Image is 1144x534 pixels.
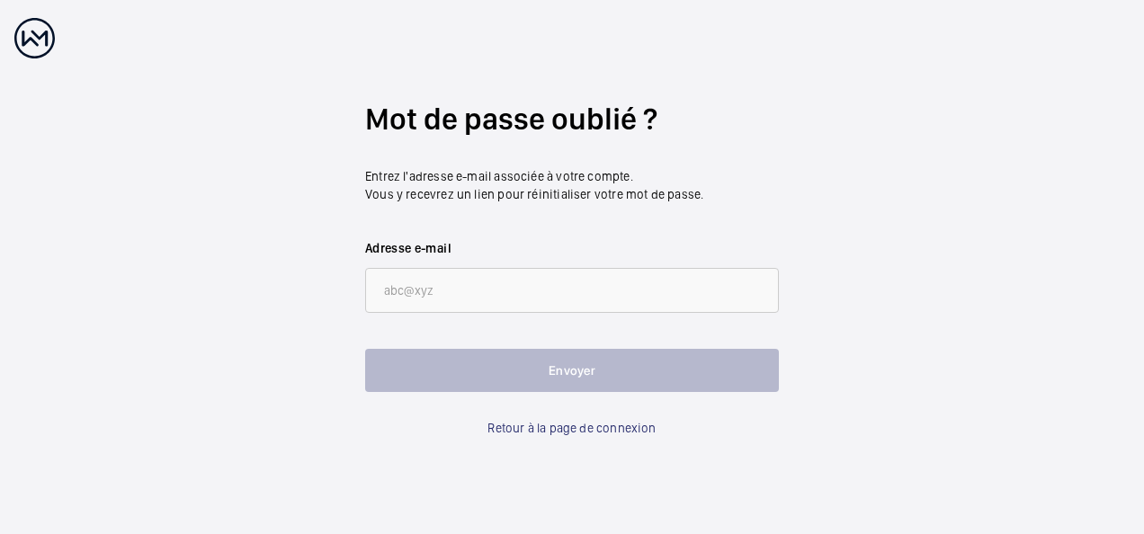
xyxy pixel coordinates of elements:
h2: Mot de passe oublié ? [365,98,779,140]
a: Retour à la page de connexion [487,419,656,437]
button: Envoyer [365,349,779,392]
p: Entrez l'adresse e-mail associée à votre compte. Vous y recevrez un lien pour réinitialiser votre... [365,167,779,203]
input: abc@xyz [365,268,779,313]
label: Adresse e-mail [365,239,779,257]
